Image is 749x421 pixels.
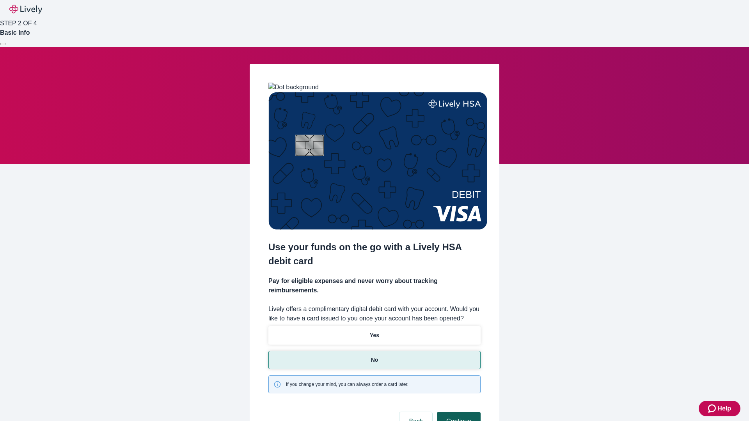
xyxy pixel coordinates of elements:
img: Dot background [268,83,319,92]
img: Lively [9,5,42,14]
svg: Zendesk support icon [708,404,717,413]
label: Lively offers a complimentary digital debit card with your account. Would you like to have a card... [268,304,481,323]
button: No [268,351,481,369]
img: Debit card [268,92,487,230]
h2: Use your funds on the go with a Lively HSA debit card [268,240,481,268]
button: Zendesk support iconHelp [699,401,740,416]
p: No [371,356,378,364]
p: Yes [370,331,379,340]
button: Yes [268,326,481,345]
h4: Pay for eligible expenses and never worry about tracking reimbursements. [268,276,481,295]
span: If you change your mind, you can always order a card later. [286,381,408,388]
span: Help [717,404,731,413]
